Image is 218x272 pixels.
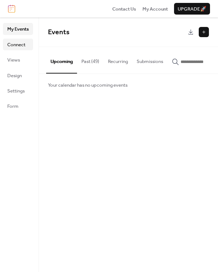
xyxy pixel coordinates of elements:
[7,103,19,110] span: Form
[48,82,128,89] span: Your calendar has no upcoming events
[7,87,25,95] span: Settings
[3,39,33,50] a: Connect
[7,56,20,64] span: Views
[7,41,25,48] span: Connect
[3,70,33,81] a: Design
[48,25,69,39] span: Events
[3,85,33,96] a: Settings
[8,5,15,13] img: logo
[46,47,77,73] button: Upcoming
[178,5,206,13] span: Upgrade 🚀
[142,5,168,13] span: My Account
[7,25,29,33] span: My Events
[3,23,33,35] a: My Events
[112,5,136,12] a: Contact Us
[3,54,33,66] a: Views
[142,5,168,12] a: My Account
[112,5,136,13] span: Contact Us
[7,72,22,79] span: Design
[174,3,210,15] button: Upgrade🚀
[104,47,132,72] button: Recurring
[132,47,167,72] button: Submissions
[3,100,33,112] a: Form
[77,47,104,72] button: Past (49)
